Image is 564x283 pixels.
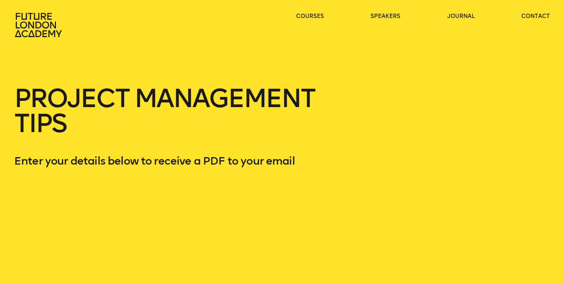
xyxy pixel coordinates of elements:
[14,155,343,167] p: Enter your details below to receive a PDF to your email
[521,13,550,20] a: contact
[14,86,343,155] h1: Project Management Tips
[447,13,475,20] a: journal
[296,13,324,20] a: courses
[371,13,400,20] a: speakers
